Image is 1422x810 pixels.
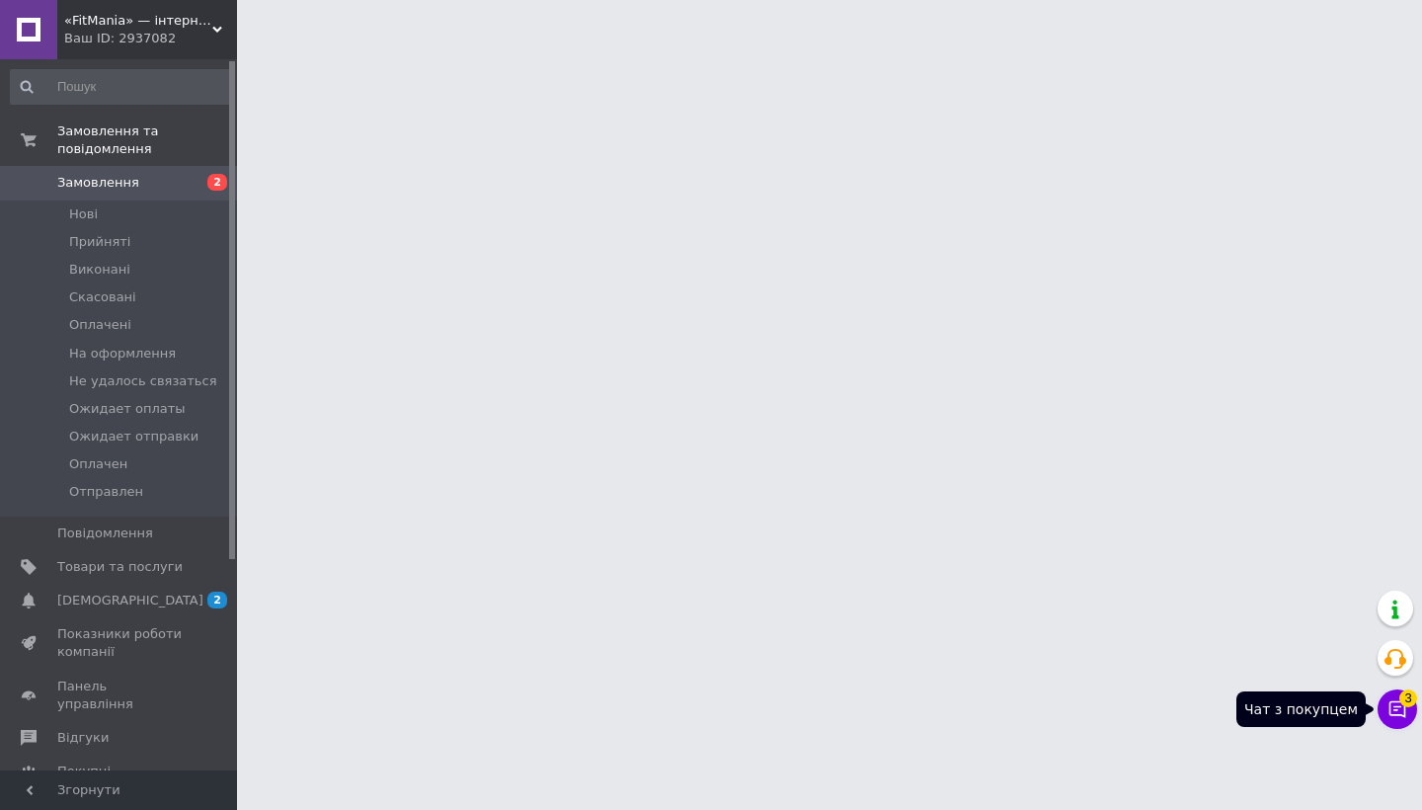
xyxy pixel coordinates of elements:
[69,483,143,501] span: Отправлен
[57,558,183,576] span: Товари та послуги
[207,174,227,191] span: 2
[69,428,198,445] span: Ожидает отправки
[64,12,212,30] span: «FitMania» — інтернет-магазин спортивного харчування
[57,763,111,780] span: Покупці
[57,729,109,747] span: Відгуки
[69,455,127,473] span: Оплачен
[64,30,237,47] div: Ваш ID: 2937082
[57,592,203,609] span: [DEMOGRAPHIC_DATA]
[69,288,136,306] span: Скасовані
[1378,689,1417,729] button: Чат з покупцем3
[57,625,183,661] span: Показники роботи компанії
[69,233,130,251] span: Прийняті
[69,316,131,334] span: Оплачені
[57,122,237,158] span: Замовлення та повідомлення
[69,372,216,390] span: Не удалось связаться
[1236,691,1366,727] div: Чат з покупцем
[57,174,139,192] span: Замовлення
[1399,689,1417,707] span: 3
[69,345,176,363] span: На оформлення
[69,400,186,418] span: Ожидает оплаты
[57,678,183,713] span: Панель управління
[10,69,233,105] input: Пошук
[207,592,227,608] span: 2
[69,261,130,279] span: Виконані
[57,525,153,542] span: Повідомлення
[69,205,98,223] span: Нові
